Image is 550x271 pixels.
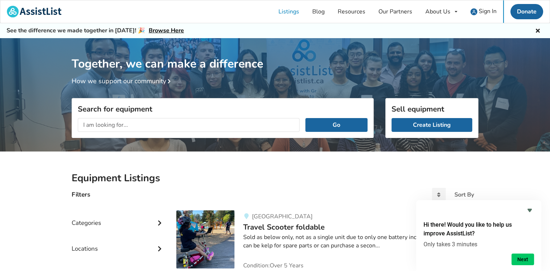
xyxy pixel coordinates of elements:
[78,104,368,114] h3: Search for equipment
[392,104,472,114] h3: Sell equipment
[243,222,325,232] span: Travel Scooter foldable
[525,206,534,215] button: Hide survey
[72,190,90,199] h4: Filters
[479,7,497,15] span: Sign In
[305,118,368,132] button: Go
[423,241,534,248] p: Only takes 3 minutes
[72,38,478,71] h1: Together, we can make a difference
[425,9,450,15] div: About Us
[511,254,534,265] button: Next question
[7,6,61,17] img: assistlist-logo
[423,206,534,265] div: Hi there! Would you like to help us improve AssistList?
[176,210,234,268] img: mobility-travel scooter foldable
[372,0,419,23] a: Our Partners
[510,4,543,19] a: Donate
[464,0,503,23] a: user icon Sign In
[423,221,534,238] h2: Hi there! Would you like to help us improve AssistList?
[243,263,304,268] span: Condition: Over 5 Years
[331,0,372,23] a: Resources
[392,118,472,132] a: Create Listing
[149,27,184,35] a: Browse Here
[72,172,478,185] h2: Equipment Listings
[72,205,165,230] div: Categories
[470,8,477,15] img: user icon
[252,213,312,221] span: [GEOGRAPHIC_DATA]
[72,230,165,256] div: Locations
[272,0,306,23] a: Listings
[72,77,173,85] a: How we support our community
[243,233,478,250] div: Sold as below only, not as a single unit due to only one battery included. A 2nd scooter can be k...
[306,0,331,23] a: Blog
[78,118,300,132] input: I am looking for...
[454,192,474,198] div: Sort By
[7,27,184,35] h5: See the difference we made together in [DATE]! 🎉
